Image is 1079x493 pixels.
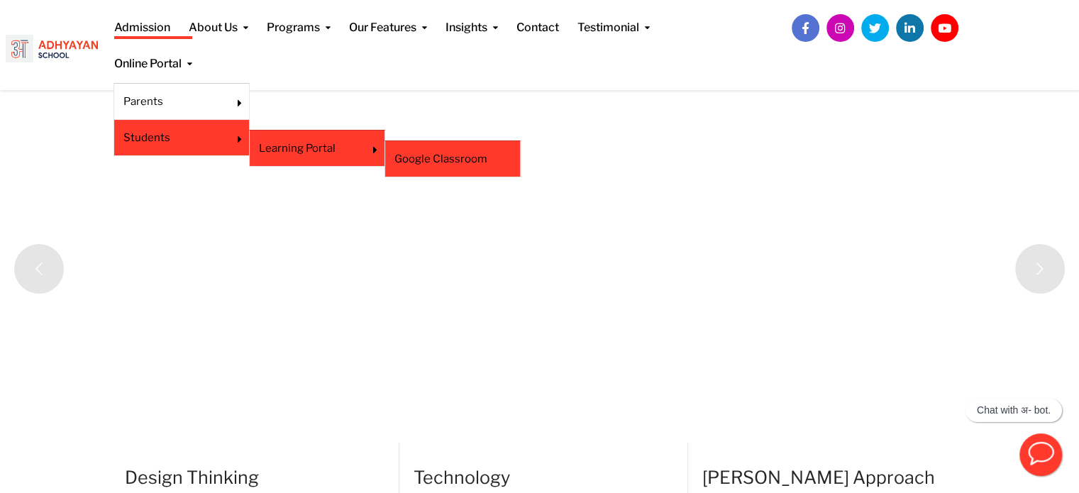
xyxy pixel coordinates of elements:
p: Chat with अ- bot. [977,404,1051,416]
a: Online Portal [114,36,192,72]
a: Students [123,130,221,145]
a: Parents [123,94,221,109]
a: Learning Portal [259,140,356,156]
a: Google Classroom [394,151,511,167]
